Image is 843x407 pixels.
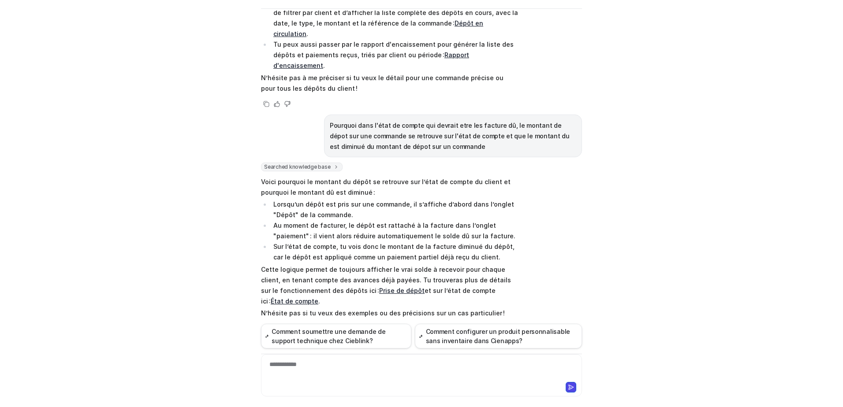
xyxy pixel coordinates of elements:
li: Au moment de facturer, le dépôt est rattaché à la facture dans l’onglet "paiement" : il vient alo... [271,220,519,241]
p: N’hésite pas à me préciser si tu veux le détail pour une commande précise ou pour tous les dépôts... [261,73,519,94]
li: Tu peux aussi passer par le rapport d'encaissement pour générer la liste des dépôts et paiements ... [271,39,519,71]
span: Searched knowledge base [261,163,343,171]
a: État de compte [271,297,318,305]
button: Comment soumettre une demande de support technique chez Cieblink? [261,324,411,348]
li: Lorsqu’un dépôt est pris sur une commande, il s’affiche d’abord dans l’onglet "Dépôt" de la comma... [271,199,519,220]
li: Sur l’état de compte, tu vois donc le montant de la facture diminué du dépôt, car le dépôt est ap... [271,241,519,263]
p: Pourquoi dans l'état de compte qui devrait etre les facture dû, le montant de dépot sur une comma... [330,120,576,152]
p: Voici pourquoi le montant du dépôt se retrouve sur l’état de compte du client et pourquoi le mont... [261,177,519,198]
p: Cette logique permet de toujours afficher le vrai solde à recevoir pour chaque client, en tenant ... [261,264,519,307]
button: Comment configurer un produit personnalisable sans inventaire dans Cienapps? [415,324,582,348]
p: N’hésite pas si tu veux des exemples ou des précisions sur un cas particulier ! [261,308,519,318]
a: Prise de dépôt [379,287,425,294]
